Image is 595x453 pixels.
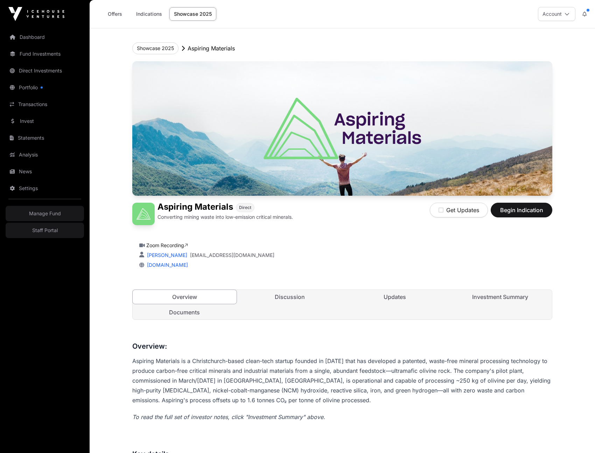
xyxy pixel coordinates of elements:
[6,63,84,78] a: Direct Investments
[132,203,155,225] img: Aspiring Materials
[146,242,188,248] a: Zoom Recording
[101,7,129,21] a: Offers
[132,42,178,54] button: Showcase 2025
[6,164,84,179] a: News
[132,7,167,21] a: Indications
[6,181,84,196] a: Settings
[6,147,84,162] a: Analysis
[169,7,216,21] a: Showcase 2025
[6,206,84,221] a: Manage Fund
[157,203,233,212] h1: Aspiring Materials
[146,252,187,258] a: [PERSON_NAME]
[132,356,552,405] p: Aspiring Materials is a Christchurch-based clean-tech startup founded in [DATE] that has develope...
[6,46,84,62] a: Fund Investments
[6,223,84,238] a: Staff Portal
[144,262,188,268] a: [DOMAIN_NAME]
[491,210,552,217] a: Begin Indication
[132,413,325,420] em: To read the full set of investor notes, click "Investment Summary" above.
[538,7,575,21] button: Account
[343,290,447,304] a: Updates
[132,61,552,196] img: Aspiring Materials
[430,203,488,217] button: Get Updates
[6,130,84,146] a: Statements
[190,252,274,259] a: [EMAIL_ADDRESS][DOMAIN_NAME]
[448,290,552,304] a: Investment Summary
[132,341,552,352] h3: Overview:
[6,80,84,95] a: Portfolio
[239,205,251,210] span: Direct
[6,97,84,112] a: Transactions
[6,29,84,45] a: Dashboard
[188,44,235,53] p: Aspiring Materials
[132,290,237,304] a: Overview
[133,290,552,319] nav: Tabs
[133,305,237,319] a: Documents
[8,7,64,21] img: Icehouse Ventures Logo
[157,214,293,221] p: Converting mining waste into low-emission critical minerals.
[491,203,552,217] button: Begin Indication
[6,113,84,129] a: Invest
[238,290,342,304] a: Discussion
[499,206,544,214] span: Begin Indication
